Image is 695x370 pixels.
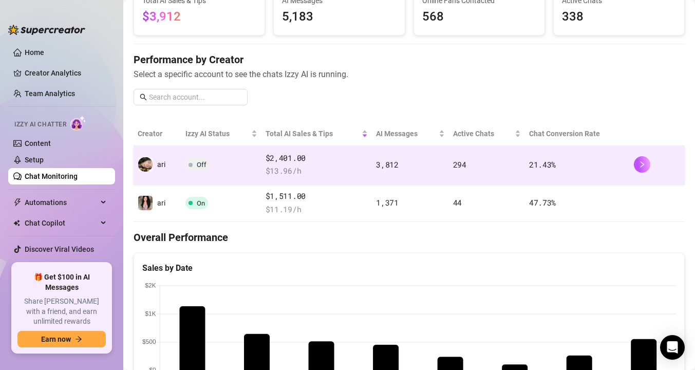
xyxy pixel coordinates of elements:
a: Content [25,139,51,147]
span: Automations [25,194,98,211]
th: Chat Conversion Rate [525,122,630,146]
span: On [197,199,205,207]
span: 🎁 Get $100 in AI Messages [17,272,106,292]
th: Total AI Sales & Tips [261,122,372,146]
span: $3,912 [142,9,181,24]
th: Active Chats [449,122,525,146]
a: Setup [25,156,44,164]
span: search [140,94,147,101]
span: Chat Copilot [25,215,98,231]
img: AI Chatter [70,116,86,131]
button: Earn nowarrow-right [17,331,106,347]
span: 1,371 [376,197,399,208]
th: Creator [134,122,181,146]
span: 568 [422,7,536,27]
span: thunderbolt [13,198,22,207]
span: 44 [453,197,462,208]
a: Chat Monitoring [25,172,78,180]
span: Earn now [41,335,71,343]
th: AI Messages [372,122,448,146]
span: Off [197,161,206,169]
img: ari [138,157,153,172]
span: 47.73 % [529,197,556,208]
input: Search account... [149,91,241,103]
div: Open Intercom Messenger [660,335,685,360]
span: $ 13.96 /h [266,165,368,177]
span: arrow-right [75,336,82,343]
span: ari [157,199,165,207]
span: 338 [562,7,676,27]
span: 21.43 % [529,159,556,170]
a: Discover Viral Videos [25,245,94,253]
span: AI Messages [376,128,436,139]
span: Active Chats [453,128,513,139]
span: 294 [453,159,466,170]
span: Select a specific account to see the chats Izzy AI is running. [134,68,685,81]
span: Izzy AI Chatter [14,120,66,129]
th: Izzy AI Status [181,122,261,146]
h4: Overall Performance [134,230,685,245]
span: Share [PERSON_NAME] with a friend, and earn unlimited rewards [17,297,106,327]
span: ari [157,160,165,169]
span: 3,812 [376,159,399,170]
span: Izzy AI Status [185,128,249,139]
span: 5,183 [282,7,396,27]
span: $ 11.19 /h [266,203,368,216]
span: Total AI Sales & Tips [266,128,360,139]
span: $1,511.00 [266,190,368,202]
img: ari [138,196,153,210]
span: right [638,161,646,168]
button: right [634,156,650,173]
div: Sales by Date [142,262,676,274]
a: Home [25,48,44,57]
h4: Performance by Creator [134,52,685,67]
img: Chat Copilot [13,219,20,227]
span: $2,401.00 [266,152,368,164]
a: Team Analytics [25,89,75,98]
img: logo-BBDzfeDw.svg [8,25,85,35]
a: Creator Analytics [25,65,107,81]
